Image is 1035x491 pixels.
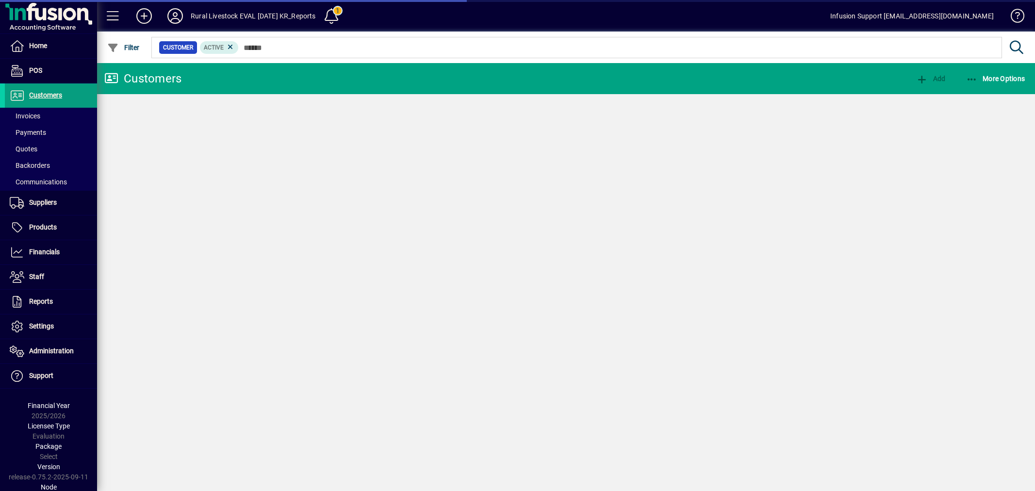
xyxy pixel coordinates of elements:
[107,44,140,51] span: Filter
[5,314,97,339] a: Settings
[163,43,193,52] span: Customer
[10,112,40,120] span: Invoices
[10,145,37,153] span: Quotes
[29,297,53,305] span: Reports
[29,198,57,206] span: Suppliers
[37,463,60,471] span: Version
[5,191,97,215] a: Suppliers
[966,75,1025,82] span: More Options
[5,339,97,363] a: Administration
[964,70,1028,87] button: More Options
[160,7,191,25] button: Profile
[28,422,70,430] span: Licensee Type
[5,34,97,58] a: Home
[29,223,57,231] span: Products
[5,215,97,240] a: Products
[105,39,142,56] button: Filter
[5,59,97,83] a: POS
[5,240,97,264] a: Financials
[5,174,97,190] a: Communications
[5,124,97,141] a: Payments
[29,66,42,74] span: POS
[29,372,53,379] span: Support
[29,322,54,330] span: Settings
[5,290,97,314] a: Reports
[29,248,60,256] span: Financials
[129,7,160,25] button: Add
[28,402,70,409] span: Financial Year
[5,141,97,157] a: Quotes
[41,483,57,491] span: Node
[29,273,44,280] span: Staff
[5,265,97,289] a: Staff
[10,129,46,136] span: Payments
[5,157,97,174] a: Backorders
[916,75,945,82] span: Add
[10,178,67,186] span: Communications
[10,162,50,169] span: Backorders
[204,44,224,51] span: Active
[830,8,994,24] div: Infusion Support [EMAIL_ADDRESS][DOMAIN_NAME]
[1003,2,1023,33] a: Knowledge Base
[191,8,316,24] div: Rural Livestock EVAL [DATE] KR_Reports
[35,442,62,450] span: Package
[29,42,47,49] span: Home
[5,364,97,388] a: Support
[29,347,74,355] span: Administration
[5,108,97,124] a: Invoices
[104,71,181,86] div: Customers
[914,70,948,87] button: Add
[200,41,239,54] mat-chip: Activation Status: Active
[29,91,62,99] span: Customers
